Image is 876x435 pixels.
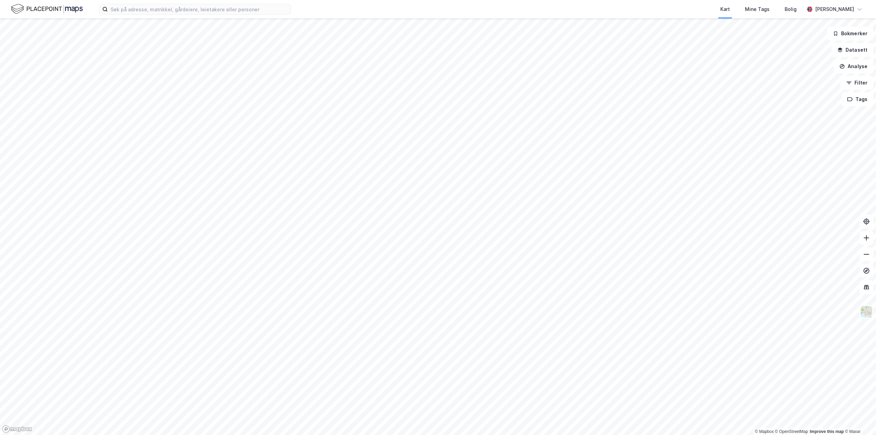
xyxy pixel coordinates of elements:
[785,5,797,13] div: Bolig
[108,4,291,14] input: Søk på adresse, matrikkel, gårdeiere, leietakere eller personer
[810,429,844,434] a: Improve this map
[860,305,873,318] img: Z
[827,27,873,40] button: Bokmerker
[11,3,83,15] img: logo.f888ab2527a4732fd821a326f86c7f29.svg
[815,5,854,13] div: [PERSON_NAME]
[745,5,770,13] div: Mine Tags
[720,5,730,13] div: Kart
[841,92,873,106] button: Tags
[832,43,873,57] button: Datasett
[840,76,873,90] button: Filter
[775,429,808,434] a: OpenStreetMap
[2,425,32,433] a: Mapbox homepage
[834,60,873,73] button: Analyse
[755,429,774,434] a: Mapbox
[842,402,876,435] iframe: Chat Widget
[842,402,876,435] div: Kontrollprogram for chat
